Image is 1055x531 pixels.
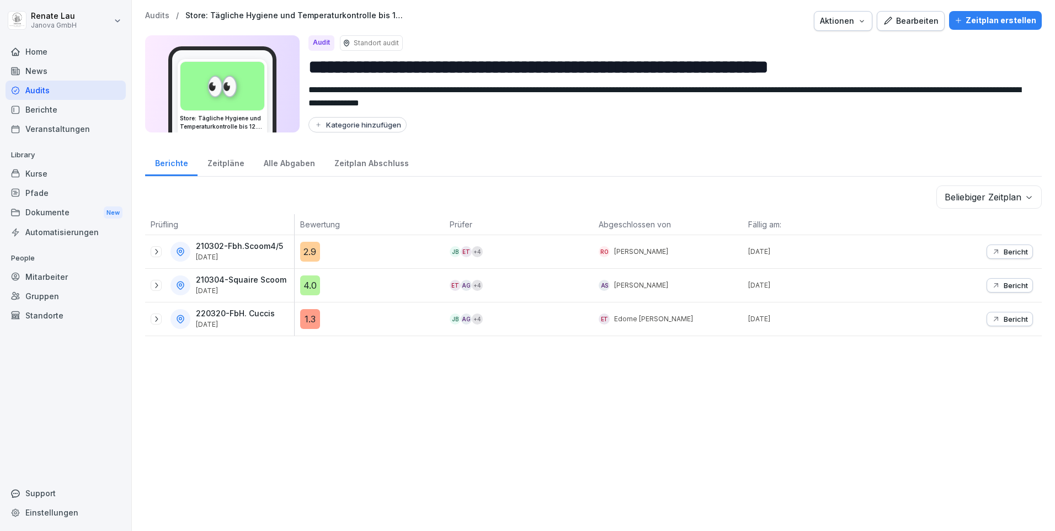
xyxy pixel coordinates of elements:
[104,206,122,219] div: New
[196,253,283,261] p: [DATE]
[461,280,472,291] div: AG
[6,61,126,81] a: News
[6,222,126,242] a: Automatisierungen
[180,62,264,110] div: 👀
[6,249,126,267] p: People
[196,242,283,251] p: 210302-Fbh.Scoom4/5
[145,11,169,20] a: Audits
[1004,281,1028,290] p: Bericht
[324,148,418,176] a: Zeitplan Abschluss
[820,15,866,27] div: Aktionen
[949,11,1042,30] button: Zeitplan erstellen
[196,309,275,318] p: 220320-FbH. Cuccis
[748,247,892,257] p: [DATE]
[6,203,126,223] a: DokumenteNew
[472,246,483,257] div: + 4
[300,275,320,295] div: 4.0
[6,42,126,61] a: Home
[6,164,126,183] a: Kurse
[1004,315,1028,323] p: Bericht
[614,247,668,257] p: [PERSON_NAME]
[748,314,892,324] p: [DATE]
[151,219,289,230] p: Prüfling
[6,100,126,119] a: Berichte
[614,314,693,324] p: Edome [PERSON_NAME]
[198,148,254,176] a: Zeitpläne
[599,246,610,257] div: Ro
[450,314,461,325] div: JB
[883,15,939,27] div: Bearbeiten
[743,214,892,235] th: Fällig am:
[987,245,1033,259] button: Bericht
[6,484,126,503] div: Support
[300,242,320,262] div: 2.9
[196,321,275,328] p: [DATE]
[145,148,198,176] a: Berichte
[877,11,945,31] button: Bearbeiten
[814,11,872,31] button: Aktionen
[6,81,126,100] a: Audits
[31,22,77,29] p: Janova GmbH
[314,120,401,129] div: Kategorie hinzufügen
[6,119,126,139] a: Veranstaltungen
[308,35,334,51] div: Audit
[354,38,399,48] p: Standort audit
[599,314,610,325] div: ET
[196,287,286,295] p: [DATE]
[254,148,324,176] a: Alle Abgaben
[6,286,126,306] a: Gruppen
[987,312,1033,326] button: Bericht
[599,280,610,291] div: AS
[185,11,406,20] a: Store: Tägliche Hygiene und Temperaturkontrolle bis 12.00 Mittag
[955,14,1036,26] div: Zeitplan erstellen
[472,280,483,291] div: + 4
[308,117,407,132] button: Kategorie hinzufügen
[614,280,668,290] p: [PERSON_NAME]
[6,267,126,286] a: Mitarbeiter
[599,219,737,230] p: Abgeschlossen von
[1004,247,1028,256] p: Bericht
[444,214,594,235] th: Prüfer
[6,306,126,325] a: Standorte
[472,314,483,325] div: + 4
[176,11,179,20] p: /
[31,12,77,21] p: Renate Lau
[196,275,286,285] p: 210304-Squaire Scoom
[300,219,439,230] p: Bewertung
[450,280,461,291] div: ET
[987,278,1033,293] button: Bericht
[6,183,126,203] a: Pfade
[450,246,461,257] div: JB
[300,309,320,329] div: 1.3
[6,503,126,522] a: Einstellungen
[748,280,892,290] p: [DATE]
[6,203,126,223] div: Dokumente
[461,314,472,325] div: AG
[6,146,126,164] p: Library
[461,246,472,257] div: ET
[180,114,265,131] h3: Store: Tägliche Hygiene und Temperaturkontrolle bis 12.00 Mittag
